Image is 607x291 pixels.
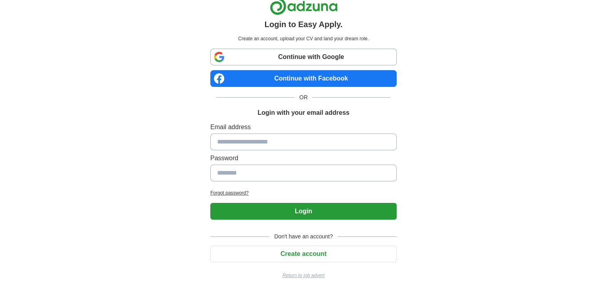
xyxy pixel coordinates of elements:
h1: Login to Easy Apply. [265,18,343,30]
span: OR [295,93,312,102]
h1: Login with your email address [257,108,349,118]
span: Don't have an account? [269,232,338,241]
label: Email address [210,122,397,132]
a: Continue with Facebook [210,70,397,87]
a: Forgot password? [210,189,397,197]
button: Create account [210,246,397,262]
button: Login [210,203,397,220]
a: Create account [210,250,397,257]
p: Create an account, upload your CV and land your dream role. [212,35,395,42]
label: Password [210,153,397,163]
a: Continue with Google [210,49,397,65]
a: Return to job advert [210,272,397,279]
